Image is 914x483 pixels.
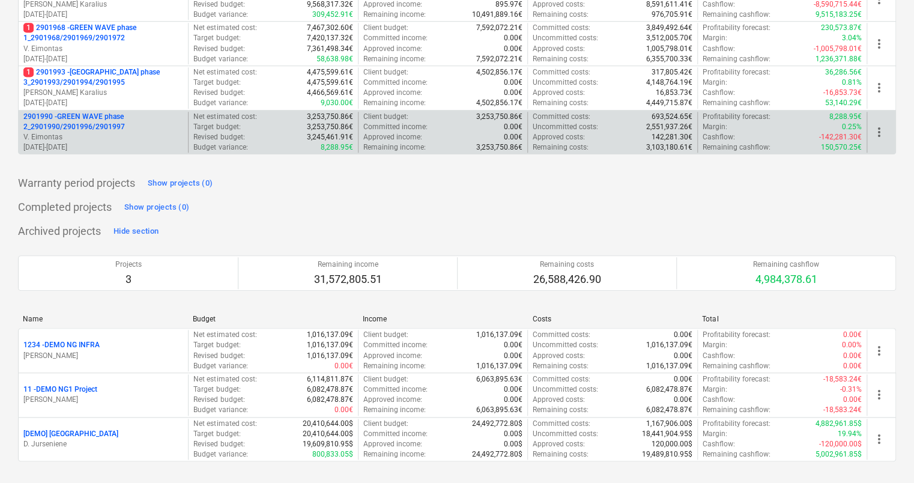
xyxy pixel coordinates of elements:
[307,340,353,350] p: 1,016,137.09€
[193,315,353,323] div: Budget
[193,44,244,54] p: Revised budget :
[840,384,862,395] p: -0.31%
[703,88,735,98] p: Cashflow :
[652,67,692,77] p: 317,805.42€
[652,10,692,20] p: 976,705.91€
[816,10,862,20] p: 9,515,183.25€
[363,405,426,415] p: Remaining income :
[307,374,353,384] p: 6,114,811.87€
[504,33,522,43] p: 0.00€
[193,374,256,384] p: Net estimated cost :
[363,67,408,77] p: Client budget :
[23,88,183,98] p: [PERSON_NAME] Karalius
[703,33,727,43] p: Margin :
[703,122,727,132] p: Margin :
[823,374,862,384] p: -18,583.24€
[533,272,601,287] p: 26,588,426.90
[753,272,819,287] p: 4,984,378.61
[533,33,598,43] p: Uncommitted costs :
[476,67,522,77] p: 4,502,856.17€
[193,142,247,153] p: Budget variance :
[476,142,522,153] p: 3,253,750.86€
[652,439,692,449] p: 120,000.00$
[193,361,247,371] p: Budget variance :
[703,384,727,395] p: Margin :
[533,351,585,361] p: Approved costs :
[23,429,118,439] p: [DEMO] [GEOGRAPHIC_DATA]
[504,88,522,98] p: 0.00€
[363,351,422,361] p: Approved income :
[363,77,428,88] p: Committed income :
[504,44,522,54] p: 0.00€
[23,67,183,88] p: 2901993 - [GEOGRAPHIC_DATA] phase 3_2901993/2901994/2901995
[642,429,692,439] p: 18,441,904.95$
[303,439,353,449] p: 19,609,810.95$
[843,361,862,371] p: 0.00€
[646,98,692,108] p: 4,449,715.87€
[646,23,692,33] p: 3,849,492.64€
[533,122,598,132] p: Uncommitted costs :
[842,340,862,350] p: 0.00%
[193,33,240,43] p: Target budget :
[703,429,727,439] p: Margin :
[363,112,408,122] p: Client budget :
[472,449,522,460] p: 24,492,772.80$
[703,23,770,33] p: Profitability forecast :
[838,429,862,439] p: 19.94%
[363,142,426,153] p: Remaining income :
[23,439,183,449] p: D. Jurseniene
[23,44,183,54] p: V. Eimontas
[363,340,428,350] p: Committed income :
[533,384,598,395] p: Uncommitted costs :
[652,112,692,122] p: 693,524.65€
[193,54,247,64] p: Budget variance :
[363,54,426,64] p: Remaining income :
[533,340,598,350] p: Uncommitted costs :
[821,23,862,33] p: 230,573.87€
[148,177,213,190] div: Show projects (0)
[312,10,353,20] p: 309,452.91€
[363,122,428,132] p: Committed income :
[307,395,353,405] p: 6,082,478.87€
[872,344,886,358] span: more_vert
[823,88,862,98] p: -16,853.73€
[504,439,522,449] p: 0.00$
[533,395,585,405] p: Approved costs :
[816,54,862,64] p: 1,236,371.88€
[303,429,353,439] p: 20,410,644.00$
[703,142,770,153] p: Remaining cashflow :
[23,351,183,361] p: [PERSON_NAME]
[872,80,886,95] span: more_vert
[819,439,862,449] p: -120,000.00$
[533,23,590,33] p: Committed costs :
[533,54,589,64] p: Remaining costs :
[23,67,34,77] span: 1
[703,374,770,384] p: Profitability forecast :
[321,142,353,153] p: 8,288.95€
[703,54,770,64] p: Remaining cashflow :
[533,142,589,153] p: Remaining costs :
[23,340,100,350] p: 1234 - DEMO NG INFRA
[193,330,256,340] p: Net estimated cost :
[533,112,590,122] p: Committed costs :
[753,260,819,270] p: Remaining cashflow
[303,419,353,429] p: 20,410,644.00$
[646,77,692,88] p: 4,148,764.19€
[363,23,408,33] p: Client budget :
[307,132,353,142] p: 3,245,461.91€
[314,260,382,270] p: Remaining income
[115,272,142,287] p: 3
[363,361,426,371] p: Remaining income :
[816,419,862,429] p: 4,882,961.85$
[321,98,353,108] p: 9,030.00€
[193,340,240,350] p: Target budget :
[476,361,522,371] p: 1,016,137.09€
[814,44,862,54] p: -1,005,798.01€
[533,405,589,415] p: Remaining costs :
[703,112,770,122] p: Profitability forecast :
[674,351,692,361] p: 0.00€
[23,340,183,360] div: 1234 -DEMO NG INFRA[PERSON_NAME]
[533,419,590,429] p: Committed costs :
[533,330,590,340] p: Committed costs :
[193,88,244,98] p: Revised budget :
